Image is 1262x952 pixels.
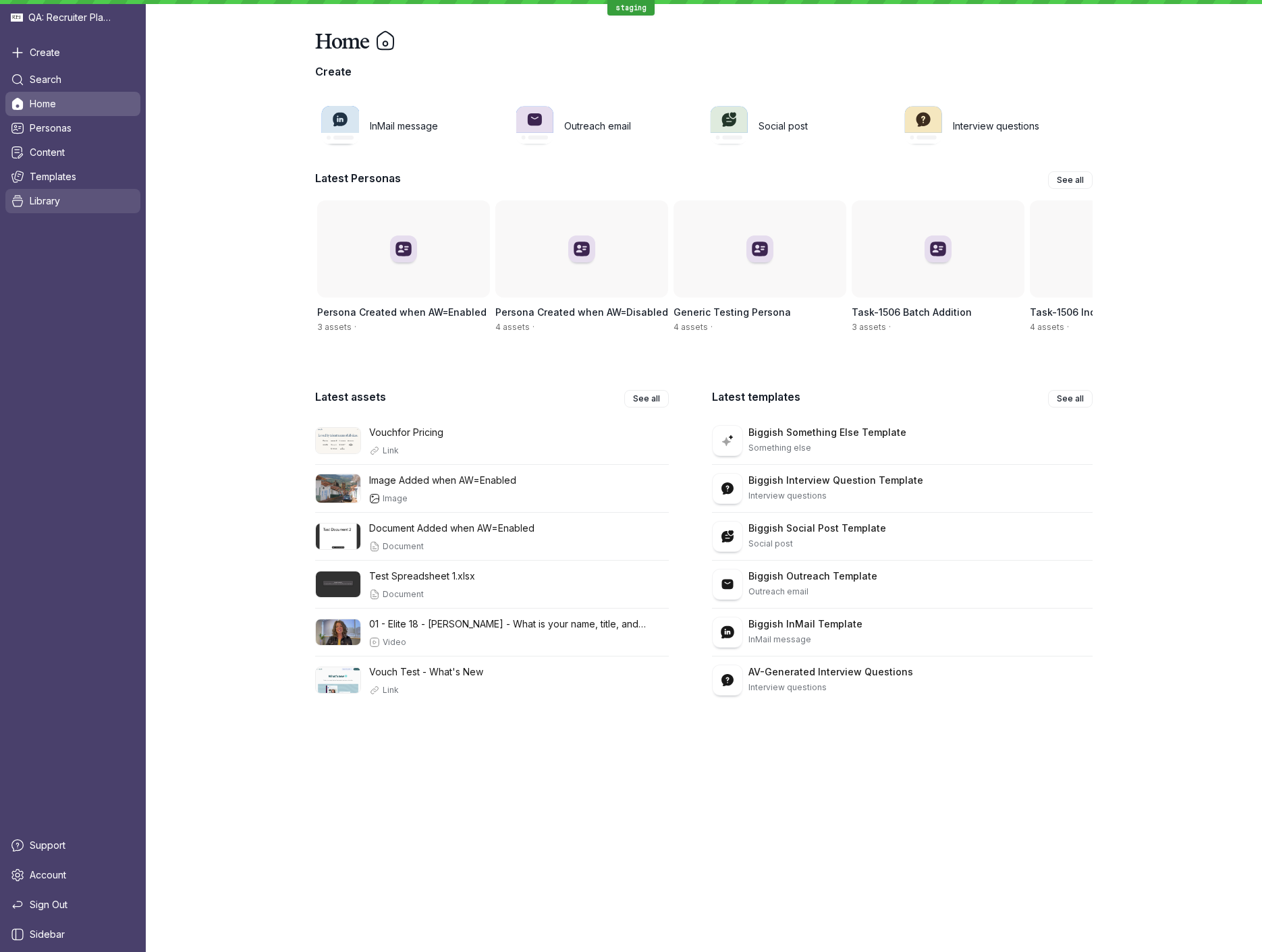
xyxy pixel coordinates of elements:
p: Social post [748,536,793,552]
span: 3 assets [852,322,886,332]
a: Home [5,92,140,116]
h3: Social post [759,119,808,133]
span: Sidebar [30,928,65,941]
span: · [352,322,359,333]
a: 01 - Elite 18 - [PERSON_NAME] - What is your name, title, and company-.mp4Video [315,609,669,656]
p: 01 - Elite 18 - [PERSON_NAME] - What is your name, title, and company-.mp4 [369,617,661,632]
span: 4 assets [674,322,708,332]
p: Outreach email [748,584,808,600]
span: Personas [30,121,72,135]
p: Biggish Social Post Template [748,521,886,536]
h3: InMail message [370,119,438,133]
a: See all [1048,390,1093,408]
p: Link [380,445,399,456]
a: Persona Created when AW=Disabled4 assets· [493,198,666,349]
p: Document [380,589,424,600]
span: Persona Created when AW=Enabled [317,306,487,318]
span: Content [30,146,65,159]
p: Interview questions [748,679,827,696]
p: Vouch Test - What's New [369,665,483,679]
a: Task-1506 Individual Additions4 assets· [1028,198,1201,349]
div: QA: Recruiter Playground [5,5,140,30]
a: Vouchfor PricingLink [315,417,669,464]
a: AV-Generated Interview QuestionsInterview questions [712,656,1093,704]
a: Templates [5,165,140,189]
a: Vouch Test - What's NewLink [315,656,669,704]
a: Interview questions [898,100,1085,152]
span: Search [30,73,61,86]
p: Biggish InMail Template [748,617,862,632]
a: Library [5,189,140,213]
span: Support [30,839,65,852]
a: InMail message [315,100,501,152]
a: Biggish Something Else TemplateSomething else [712,417,1093,464]
p: Something else [748,440,811,456]
a: Document Added when AW=EnabledDocument [315,513,669,560]
span: 3 assets [317,322,352,332]
img: cc4a63f8-d04e-4b98-8cf6-0346c966c059_poster.0000001.jpg [315,619,361,645]
a: Sidebar [5,922,140,947]
a: Search [5,67,140,92]
a: Outreach email [510,100,696,152]
p: Test Spreadsheet 1.xlsx [369,569,475,584]
a: Test Spreadsheet 1.xlsxDocument [315,561,669,608]
p: Latest Personas [315,171,401,185]
span: Sign Out [30,898,67,912]
img: 8269091c-20ff-404f-965d-ac7a13aea592-thumbnail.png [315,667,361,693]
p: Latest templates [712,390,800,403]
p: Biggish Interview Question Template [748,473,923,488]
span: See all [1057,392,1084,405]
p: AV-Generated Interview Questions [748,665,913,679]
a: Account [5,863,140,887]
p: Link [380,685,399,696]
span: Library [30,194,60,208]
span: Account [30,868,66,882]
img: c0772a52-a4d4-4377-a69f-518c24f37b3b-thumbnail.png [315,571,361,597]
p: Image [380,493,408,504]
p: Document Added when AW=Enabled [369,521,534,536]
span: Persona Created when AW=Disabled [495,306,668,318]
a: Sign Out [5,893,140,917]
img: ac3a5e78-4d1a-4695-84f2-5874e64d9d9f.png [315,474,361,503]
span: Home [30,97,56,111]
p: Interview questions [748,488,827,504]
a: Biggish Interview Question TemplateInterview questions [712,465,1093,512]
a: Personas [5,116,140,140]
span: 4 assets [1030,322,1064,332]
p: Document [380,541,424,552]
a: Content [5,140,140,165]
span: QA: Recruiter Playground [28,11,115,24]
span: See all [633,392,660,405]
img: e6fe8512-e6bf-4d76-8efd-18d06b9afc77-thumbnail.png [315,427,361,453]
a: Biggish Outreach TemplateOutreach email [712,561,1093,608]
span: · [1064,322,1072,333]
a: See all [624,390,669,408]
p: Biggish Something Else Template [748,425,906,440]
a: Generic Testing Persona4 assets· [671,198,844,349]
p: Create [315,65,1093,78]
span: Task-1506 Batch Addition [852,306,972,318]
span: 4 assets [495,322,530,332]
span: Generic Testing Persona [674,306,791,318]
span: · [530,322,537,333]
span: · [708,322,715,333]
span: Create [30,46,60,59]
span: See all [1057,173,1084,187]
p: Biggish Outreach Template [748,569,877,584]
a: See all [1048,171,1093,189]
img: 582948d3-e12a-4fab-b1fb-a9bbe5722b90-thumbnail.png [315,523,361,549]
p: Video [380,637,406,648]
p: Image Added when AW=Enabled [369,473,516,488]
div: Home [315,27,1093,54]
a: Image Added when AW=EnabledImage [315,465,669,512]
a: Social post [704,100,890,152]
span: Task-1506 Individual Additions [1030,306,1175,318]
p: Latest assets [315,390,386,403]
img: QA: Recruiter Playground avatar [11,11,23,24]
a: Biggish Social Post TemplateSocial post [712,513,1093,560]
button: Create [5,40,140,65]
a: Biggish InMail TemplateInMail message [712,609,1093,656]
a: Persona Created when AW=Enabled3 assets· [315,198,488,349]
p: InMail message [748,632,811,648]
span: Templates [30,170,76,184]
